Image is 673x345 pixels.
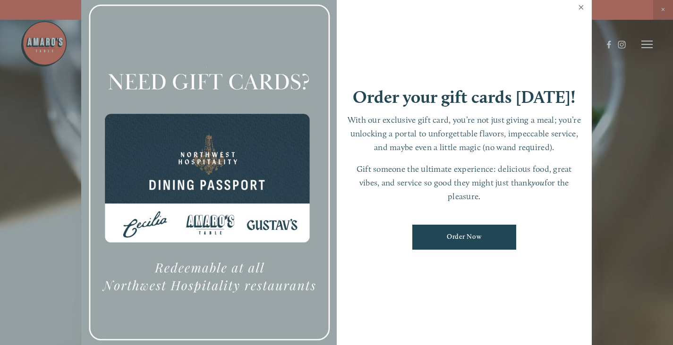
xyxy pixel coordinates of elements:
[353,88,576,106] h1: Order your gift cards [DATE]!
[346,113,583,154] p: With our exclusive gift card, you’re not just giving a meal; you’re unlocking a portal to unforge...
[346,162,583,203] p: Gift someone the ultimate experience: delicious food, great vibes, and service so good they might...
[532,177,545,187] em: you
[412,225,516,250] a: Order Now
